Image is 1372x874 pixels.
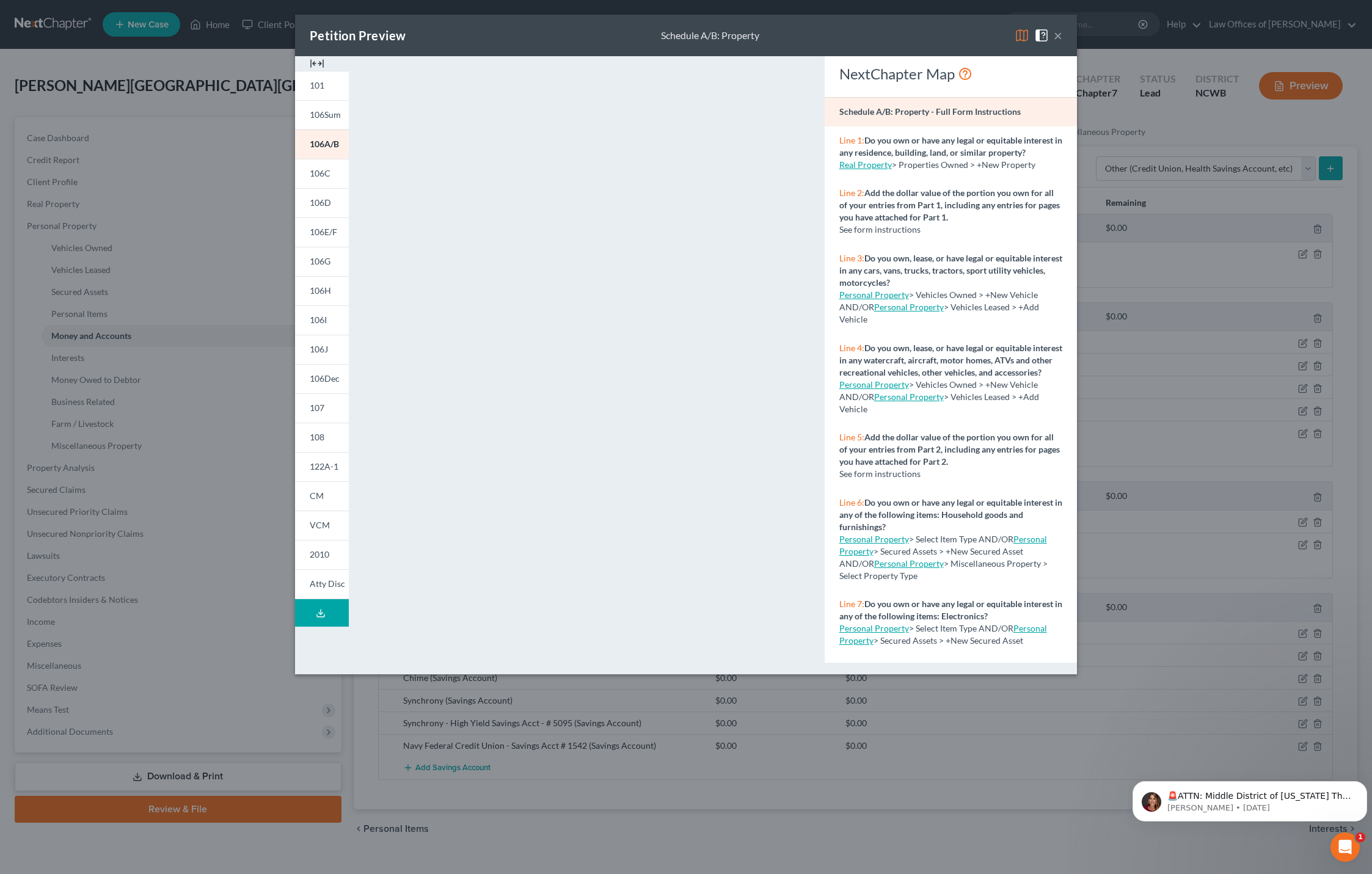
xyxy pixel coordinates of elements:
span: > Select Item Type AND/OR [839,534,1013,544]
a: Real Property [839,159,892,170]
strong: Do you own or have any legal or equitable interest in any residence, building, land, or similar p... [839,135,1062,158]
a: Personal Property [874,391,944,402]
span: 101 [310,80,324,90]
strong: Do you own or have any legal or equitable interest in any of the following items: Household goods... [839,497,1062,532]
span: Line 5: [839,432,864,442]
span: 106Dec [310,373,340,384]
span: CM [310,490,324,501]
a: Personal Property [839,623,909,633]
span: VCM [310,520,330,530]
a: 106A/B [295,129,349,159]
span: 106H [310,285,331,296]
span: Atty Disc [310,578,345,589]
span: 106A/B [310,139,339,149]
span: See form instructions [839,468,921,479]
span: > Secured Assets > +New Secured Asset AND/OR [839,534,1047,569]
a: 101 [295,71,349,100]
span: 1 [1356,832,1365,842]
span: Line 6: [839,497,864,508]
span: 106J [310,344,328,354]
a: 106D [295,188,349,217]
strong: Add the dollar value of the portion you own for all of your entries from Part 2, including any en... [839,432,1060,467]
div: Schedule A/B: Property [661,29,759,43]
span: > Vehicles Owned > +New Vehicle AND/OR [839,290,1038,312]
iframe: <object ng-attr-data='[URL][DOMAIN_NAME]' type='application/pdf' width='100%' height='975px'></ob... [371,66,802,661]
div: NextChapter Map [839,64,1062,84]
span: Line 2: [839,188,864,198]
a: VCM [295,511,349,540]
span: 106Sum [310,109,341,120]
a: Personal Property [839,379,909,390]
span: 106I [310,315,327,325]
strong: Do you own, lease, or have legal or equitable interest in any cars, vans, trucks, tractors, sport... [839,253,1062,288]
span: 108 [310,432,324,442]
a: Personal Property [874,558,944,569]
span: Line 1: [839,135,864,145]
strong: Add the dollar value of the portion you own for all of your entries from Part 1, including any en... [839,188,1060,222]
span: > Miscellaneous Property > Select Property Type [839,558,1048,581]
span: 106G [310,256,330,266]
button: × [1054,28,1062,43]
a: 106Dec [295,364,349,393]
span: Line 3: [839,253,864,263]
a: Personal Property [839,534,1047,556]
span: 106E/F [310,227,337,237]
span: > Vehicles Owned > +New Vehicle AND/OR [839,379,1038,402]
div: Petition Preview [310,27,406,44]
iframe: Intercom live chat [1330,832,1360,862]
a: Atty Disc [295,569,349,599]
a: 107 [295,393,349,423]
span: 122A-1 [310,461,338,472]
a: 106H [295,276,349,305]
span: See form instructions [839,224,921,235]
a: 106Sum [295,100,349,129]
span: Line 7: [839,599,864,609]
span: 107 [310,402,324,413]
span: 106D [310,197,331,208]
span: > Select Item Type AND/OR [839,623,1013,633]
a: 106E/F [295,217,349,247]
a: CM [295,481,349,511]
iframe: Intercom notifications message [1128,756,1372,841]
a: 108 [295,423,349,452]
img: expand-e0f6d898513216a626fdd78e52531dac95497ffd26381d4c15ee2fc46db09dca.svg [310,56,324,71]
img: help-close-5ba153eb36485ed6c1ea00a893f15db1cb9b99d6cae46e1a8edb6c62d00a1a76.svg [1034,28,1049,43]
span: > Properties Owned > +New Property [892,159,1035,170]
a: 2010 [295,540,349,569]
span: > Vehicles Leased > +Add Vehicle [839,302,1039,324]
a: Personal Property [874,302,944,312]
a: 106I [295,305,349,335]
span: 2010 [310,549,329,559]
strong: Schedule A/B: Property - Full Form Instructions [839,106,1021,117]
strong: Do you own, lease, or have legal or equitable interest in any watercraft, aircraft, motor homes, ... [839,343,1062,377]
a: 106J [295,335,349,364]
img: map-eea8200ae884c6f1103ae1953ef3d486a96c86aabb227e865a55264e3737af1f.svg [1015,28,1029,43]
a: 106G [295,247,349,276]
a: Personal Property [839,290,909,300]
strong: Do you own or have any legal or equitable interest in any of the following items: Electronics? [839,599,1062,621]
span: 106C [310,168,330,178]
a: 106C [295,159,349,188]
a: 122A-1 [295,452,349,481]
a: Personal Property [839,534,909,544]
span: > Vehicles Leased > +Add Vehicle [839,391,1039,414]
span: Line 4: [839,343,864,353]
